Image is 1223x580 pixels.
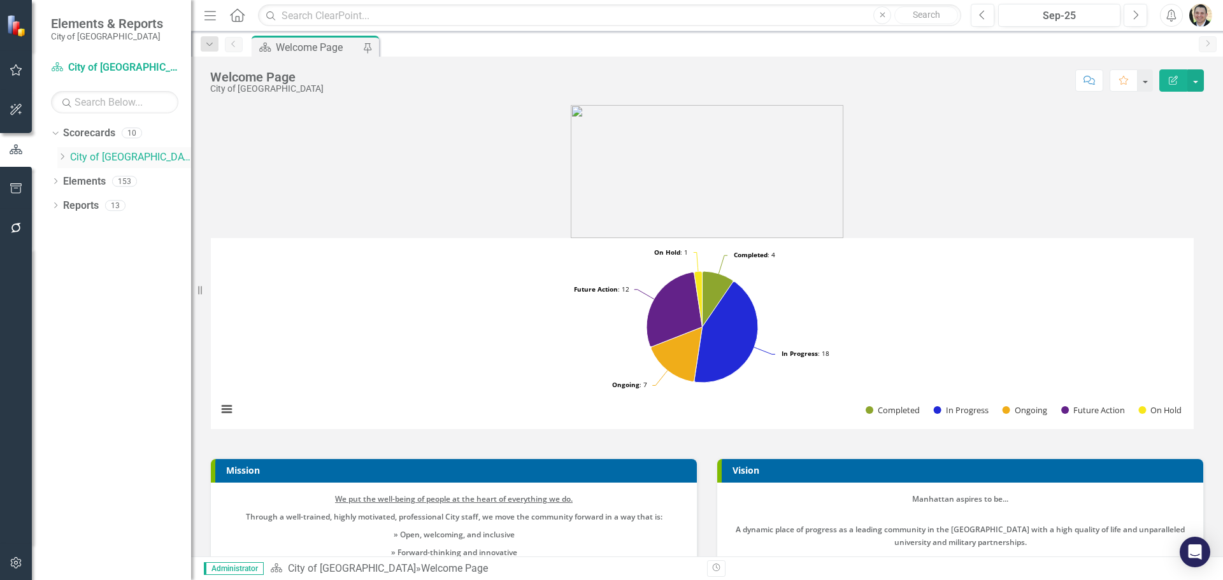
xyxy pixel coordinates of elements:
a: Elements [63,174,106,189]
div: Chart. Highcharts interactive chart. [211,238,1203,429]
text: : 18 [782,349,829,358]
tspan: In Progress [782,349,818,358]
button: View chart menu, Chart [218,400,236,418]
a: Scorecards [63,126,115,141]
path: Future Action, 12. [647,272,703,346]
svg: Interactive chart [211,238,1194,429]
div: 13 [105,200,125,211]
button: Search [894,6,958,24]
div: 10 [122,128,142,139]
strong: Through a well-trained, highly motivated, professional City staff, we move the community forward ... [246,511,662,522]
span: Administrator [204,562,264,575]
strong: Manhattan aspires to be... [912,493,1008,504]
div: City of [GEOGRAPHIC_DATA] [210,84,324,94]
tspan: Ongoing [612,380,640,389]
div: Welcome Page [276,39,360,55]
h3: Mission [226,465,690,475]
button: Show Completed [866,404,920,416]
div: Welcome Page [210,70,324,84]
tspan: Future Action [574,285,618,294]
img: CrossroadsMHKlogo-TRANSPARENT.png [571,105,843,238]
button: Sep-25 [998,4,1120,27]
small: City of [GEOGRAPHIC_DATA] [51,31,163,41]
input: Search ClearPoint... [258,4,961,27]
path: In Progress, 18. [694,281,758,383]
img: Andrew Lawson [1189,4,1212,27]
span: Search [913,10,940,20]
span: We put the well-being of people at the heart of everything we do. [335,493,573,504]
text: : 4 [734,250,775,259]
text: : 7 [612,380,647,389]
a: City of [GEOGRAPHIC_DATA] [51,60,178,75]
text: : 12 [574,285,629,294]
path: Ongoing, 7. [651,327,703,382]
div: » [270,562,697,576]
tspan: On Hold [654,248,680,257]
text: : 1 [654,248,688,257]
button: Show Future Action [1061,404,1124,416]
img: ClearPoint Strategy [6,15,29,37]
div: Open Intercom Messenger [1180,537,1210,567]
a: City of [GEOGRAPHIC_DATA] [288,562,416,574]
text: Future Action [1073,404,1125,416]
div: Welcome Page [421,562,488,574]
div: Sep-25 [1003,8,1116,24]
input: Search Below... [51,91,178,113]
h3: Vision [733,465,1197,475]
div: 153 [112,176,137,187]
tspan: Completed [734,250,768,259]
span: Elements & Reports [51,16,163,31]
button: Show On Hold [1138,404,1182,416]
a: Reports [63,199,99,213]
button: Show Ongoing [1003,404,1048,416]
path: On Hold, 1. [694,271,703,327]
path: Completed, 4. [702,271,733,327]
button: Show In Progress [934,404,989,416]
strong: » Forward-thinking and innovative [391,547,517,558]
strong: » Open, welcoming, and inclusive [394,529,515,540]
strong: A dynamic place of progress as a leading community in the [GEOGRAPHIC_DATA] with a high quality o... [736,524,1185,548]
a: City of [GEOGRAPHIC_DATA] [70,150,191,165]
